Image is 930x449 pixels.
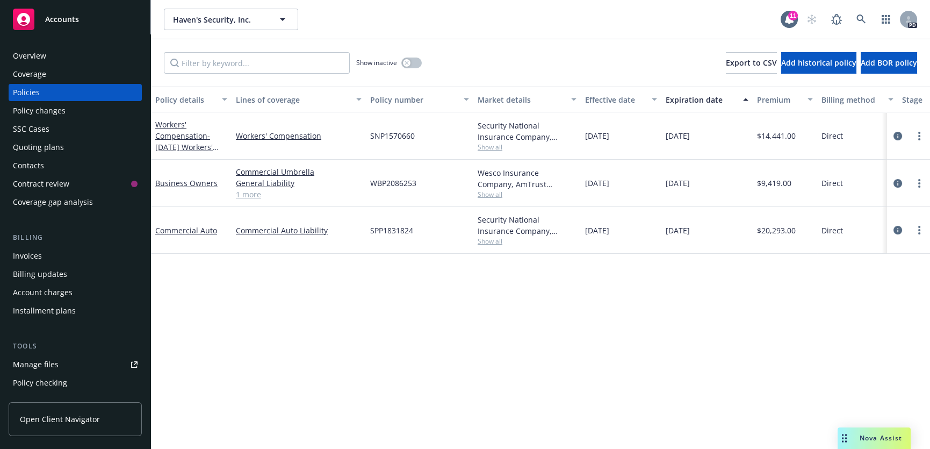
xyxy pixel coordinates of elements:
[236,189,362,200] a: 1 more
[155,119,213,175] a: Workers' Compensation
[9,284,142,301] a: Account charges
[13,47,46,65] div: Overview
[13,302,76,319] div: Installment plans
[9,302,142,319] a: Installment plans
[370,94,457,105] div: Policy number
[585,130,609,141] span: [DATE]
[13,139,64,156] div: Quoting plans
[9,84,142,101] a: Policies
[370,225,413,236] span: SPP1831824
[913,130,926,142] a: more
[45,15,79,24] span: Accounts
[757,225,796,236] span: $20,293.00
[13,157,44,174] div: Contacts
[821,177,843,189] span: Direct
[151,87,232,112] button: Policy details
[155,225,217,236] a: Commercial Auto
[726,58,777,68] span: Export to CSV
[913,177,926,190] a: more
[913,224,926,237] a: more
[9,194,142,211] a: Coverage gap analysis
[757,177,791,189] span: $9,419.00
[478,167,576,190] div: Wesco Insurance Company, AmTrust Financial Services
[861,52,917,74] button: Add BOR policy
[891,130,904,142] a: circleInformation
[13,194,93,211] div: Coverage gap analysis
[366,87,473,112] button: Policy number
[838,427,851,449] div: Drag to move
[838,427,911,449] button: Nova Assist
[164,9,298,30] button: Haven's Security, Inc.
[850,9,872,30] a: Search
[236,94,350,105] div: Lines of coverage
[9,120,142,138] a: SSC Cases
[757,130,796,141] span: $14,441.00
[478,120,576,142] div: Security National Insurance Company, AmTrust Financial Services
[236,166,362,177] a: Commercial Umbrella
[817,87,898,112] button: Billing method
[13,66,46,83] div: Coverage
[9,139,142,156] a: Quoting plans
[13,102,66,119] div: Policy changes
[9,341,142,352] div: Tools
[9,4,142,34] a: Accounts
[666,130,690,141] span: [DATE]
[9,266,142,283] a: Billing updates
[757,94,801,105] div: Premium
[585,225,609,236] span: [DATE]
[9,393,142,410] a: Manage exposures
[9,157,142,174] a: Contacts
[9,175,142,193] a: Contract review
[236,130,362,141] a: Workers' Compensation
[155,178,218,188] a: Business Owners
[478,94,565,105] div: Market details
[13,284,73,301] div: Account charges
[473,87,581,112] button: Market details
[585,94,645,105] div: Effective date
[9,247,142,265] a: Invoices
[9,47,142,65] a: Overview
[585,177,609,189] span: [DATE]
[9,102,142,119] a: Policy changes
[478,190,576,199] span: Show all
[13,175,69,193] div: Contract review
[875,9,897,30] a: Switch app
[726,52,777,74] button: Export to CSV
[478,237,576,246] span: Show all
[13,356,59,373] div: Manage files
[661,87,753,112] button: Expiration date
[581,87,661,112] button: Effective date
[781,58,856,68] span: Add historical policy
[861,58,917,68] span: Add BOR policy
[13,247,42,265] div: Invoices
[666,225,690,236] span: [DATE]
[821,130,843,141] span: Direct
[666,177,690,189] span: [DATE]
[821,94,882,105] div: Billing method
[13,266,67,283] div: Billing updates
[164,52,350,74] input: Filter by keyword...
[13,120,49,138] div: SSC Cases
[370,177,416,189] span: WBP2086253
[891,224,904,237] a: circleInformation
[232,87,366,112] button: Lines of coverage
[788,11,798,20] div: 11
[13,84,40,101] div: Policies
[801,9,823,30] a: Start snowing
[370,130,415,141] span: SNP1570660
[891,177,904,190] a: circleInformation
[236,225,362,236] a: Commercial Auto Liability
[478,214,576,237] div: Security National Insurance Company, AmTrust Financial Services
[155,94,215,105] div: Policy details
[821,225,843,236] span: Direct
[20,414,100,425] span: Open Client Navigator
[236,177,362,189] a: General Liability
[9,232,142,243] div: Billing
[173,14,266,25] span: Haven's Security, Inc.
[13,393,81,410] div: Manage exposures
[356,58,397,67] span: Show inactive
[826,9,847,30] a: Report a Bug
[860,433,902,443] span: Nova Assist
[781,52,856,74] button: Add historical policy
